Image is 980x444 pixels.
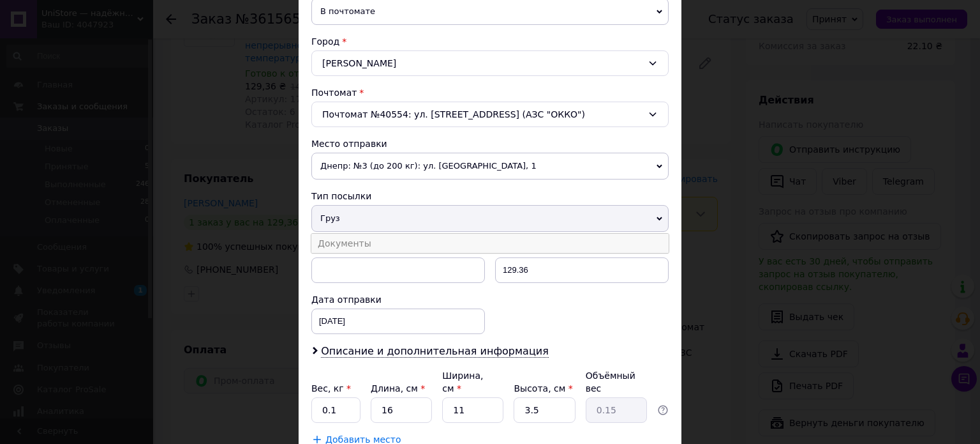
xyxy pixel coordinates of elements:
label: Ширина, см [442,371,483,394]
div: [PERSON_NAME] [311,50,669,76]
label: Длина, см [371,383,425,394]
div: Почтомат №40554: ул. [STREET_ADDRESS] (АЗС "ОККО") [311,102,669,127]
div: Дата отправки [311,293,485,306]
label: Высота, см [514,383,572,394]
label: Вес, кг [311,383,351,394]
span: Груз [311,205,669,232]
span: Тип посылки [311,191,371,201]
li: Документы [311,234,669,253]
span: Описание и дополнительная информация [321,345,549,358]
div: Объёмный вес [586,369,647,395]
span: Днепр: №3 (до 200 кг): ул. [GEOGRAPHIC_DATA], 1 [311,153,669,180]
div: Город [311,35,669,48]
span: Место отправки [311,139,387,149]
div: Почтомат [311,86,669,99]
